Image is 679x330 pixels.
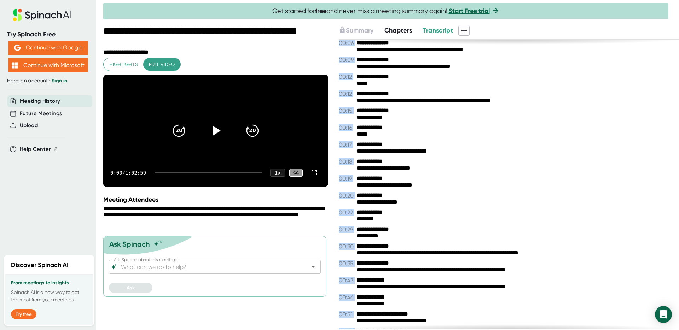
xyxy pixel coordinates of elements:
button: Meeting History [20,97,60,105]
input: What can we do to help? [120,262,298,272]
button: Upload [20,122,38,130]
button: Future Meetings [20,110,62,118]
span: Transcript [423,26,453,34]
span: 00:20 [339,192,355,199]
span: 00:12 [339,90,355,97]
button: Ask [109,283,152,293]
span: 00:15 [339,107,355,114]
h2: Discover Spinach AI [11,260,69,270]
span: 00:35 [339,260,355,267]
span: Ask [127,285,135,291]
button: Full video [143,58,180,71]
span: 00:29 [339,226,355,233]
p: Spinach AI is a new way to get the most from your meetings [11,289,87,304]
div: Try Spinach Free [7,30,89,39]
button: Chapters [384,26,412,35]
img: Aehbyd4JwY73AAAAAElFTkSuQmCC [14,45,21,51]
span: Highlights [109,60,138,69]
span: 00:43 [339,277,355,284]
span: 00:09 [339,57,355,63]
div: Ask Spinach [109,240,150,248]
span: 00:46 [339,294,355,301]
b: free [315,7,326,15]
div: CC [289,169,303,177]
h3: From meetings to insights [11,280,87,286]
div: Have an account? [7,78,89,84]
div: Meeting Attendees [103,196,330,204]
span: 00:16 [339,124,355,131]
span: 00:06 [339,40,355,46]
span: 00:17 [339,141,355,148]
span: 00:19 [339,175,355,182]
span: 00:12 [339,73,355,80]
div: Open Intercom Messenger [655,306,672,323]
button: Try free [11,309,36,319]
button: Summary [339,26,373,35]
button: Open [308,262,318,272]
span: Summary [346,26,373,34]
span: 00:30 [339,243,355,250]
button: Continue with Google [8,41,88,55]
span: 00:18 [339,158,355,165]
span: Chapters [384,26,412,34]
span: 00:51 [339,311,355,318]
span: 00:22 [339,209,355,216]
div: 0:00 / 1:02:59 [110,170,146,176]
div: 1 x [270,169,285,177]
button: Help Center [20,145,58,153]
button: Continue with Microsoft [8,58,88,72]
a: Start Free trial [449,7,490,15]
span: Help Center [20,145,51,153]
span: Get started for and never miss a meeting summary again! [272,7,500,15]
span: Full video [149,60,175,69]
button: Transcript [423,26,453,35]
button: Highlights [104,58,144,71]
a: Sign in [52,78,67,84]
